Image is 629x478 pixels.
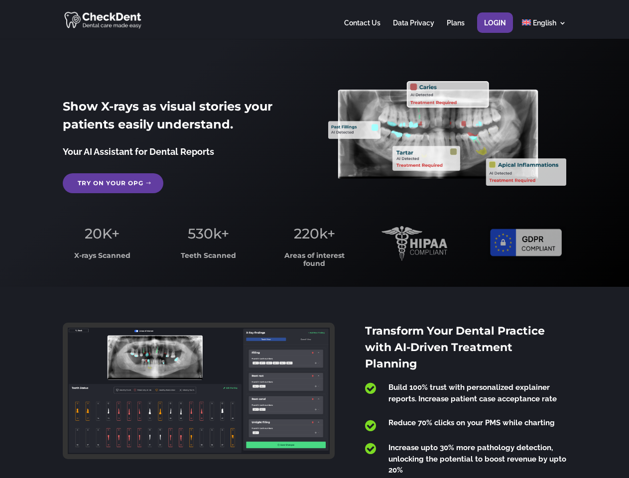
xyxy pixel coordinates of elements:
[188,225,229,242] span: 530k+
[344,19,380,39] a: Contact Us
[63,146,214,157] span: Your AI Assistant for Dental Reports
[484,19,506,39] a: Login
[63,173,163,193] a: Try on your OPG
[388,383,557,403] span: Build 100% trust with personalized explainer reports. Increase patient case acceptance rate
[533,19,556,27] span: English
[522,19,566,39] a: English
[64,10,142,29] img: CheckDent AI
[388,418,555,427] span: Reduce 70% clicks on your PMS while charting
[63,98,300,138] h2: Show X-rays as visual stories your patients easily understand.
[328,81,566,186] img: X_Ray_annotated
[365,419,376,432] span: 
[294,225,335,242] span: 220k+
[365,442,376,455] span: 
[447,19,465,39] a: Plans
[85,225,120,242] span: 20K+
[388,443,566,475] span: Increase upto 30% more pathology detection, unlocking the potential to boost revenue by upto 20%
[393,19,434,39] a: Data Privacy
[365,382,376,395] span: 
[275,252,354,272] h3: Areas of interest found
[365,324,545,370] span: Transform Your Dental Practice with AI-Driven Treatment Planning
